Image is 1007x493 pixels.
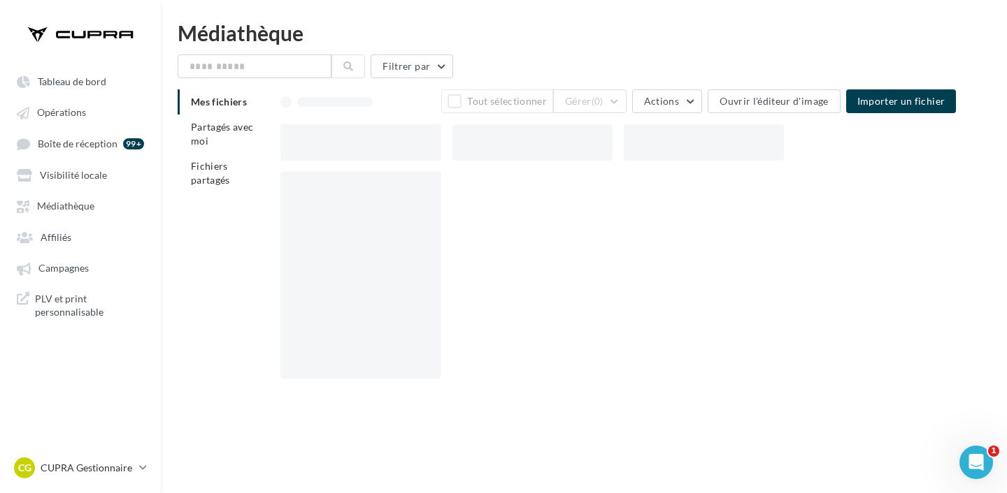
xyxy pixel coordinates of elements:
span: Fichiers partagés [191,160,230,186]
span: Actions [644,95,679,107]
a: Opérations [8,99,152,124]
button: Ouvrir l'éditeur d'image [708,89,840,113]
iframe: Intercom live chat [959,446,993,479]
button: Importer un fichier [846,89,957,113]
span: Opérations [37,107,86,119]
span: Partagés avec moi [191,121,254,147]
button: Filtrer par [371,54,453,78]
a: Visibilité locale [8,162,152,187]
span: Tableau de bord [38,75,106,87]
a: Médiathèque [8,193,152,218]
span: Boîte de réception [38,138,117,149]
a: Campagnes [8,255,152,280]
span: Visibilité locale [40,169,107,181]
span: PLV et print personnalisable [35,292,144,319]
span: 1 [988,446,999,457]
div: Médiathèque [178,22,990,43]
button: Tout sélectionner [441,89,553,113]
a: Tableau de bord [8,68,152,94]
span: Campagnes [38,263,89,274]
div: 99+ [123,138,144,149]
span: Mes fichiers [191,96,247,108]
a: Affiliés [8,224,152,249]
span: CG [18,461,31,475]
button: Actions [632,89,702,113]
p: CUPRA Gestionnaire [41,461,134,475]
span: Importer un fichier [857,95,945,107]
a: PLV et print personnalisable [8,286,152,325]
span: Affiliés [41,231,71,243]
a: CG CUPRA Gestionnaire [11,455,150,481]
button: Gérer(0) [553,89,627,113]
span: (0) [592,96,604,107]
span: Médiathèque [37,200,94,212]
a: Boîte de réception 99+ [8,131,152,156]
